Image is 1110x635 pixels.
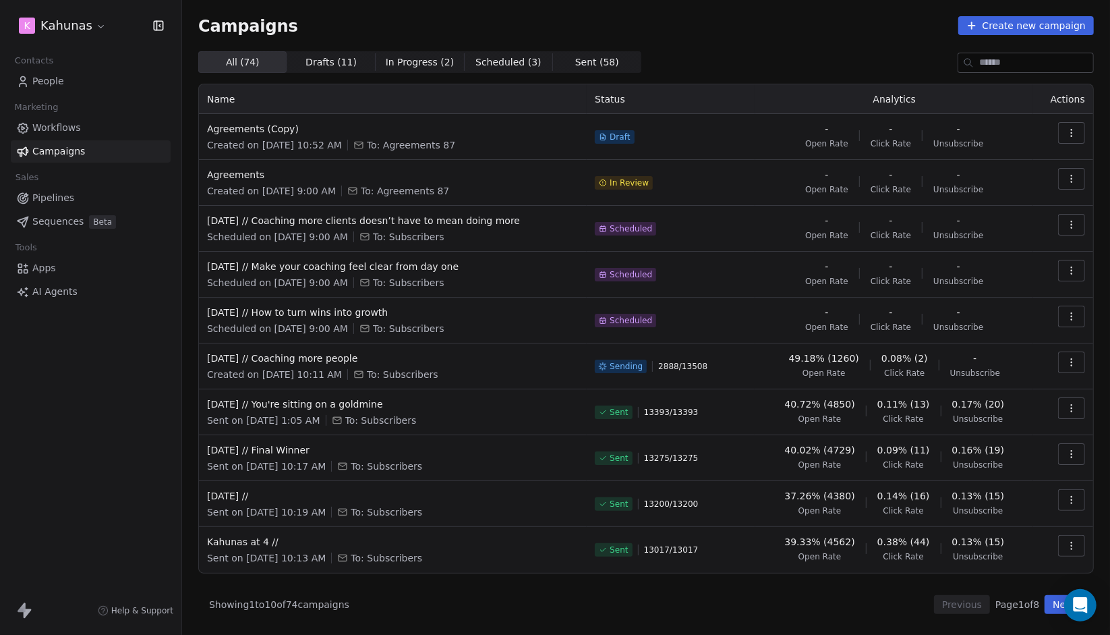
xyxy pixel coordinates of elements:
span: Sent on [DATE] 10:13 AM [207,551,326,565]
span: Open Rate [802,368,846,379]
span: 2888 / 13508 [658,361,707,372]
span: - [957,168,960,182]
span: People [32,74,64,88]
span: Open Rate [805,138,848,149]
button: Previous [934,595,990,614]
a: SequencesBeta [11,211,171,233]
span: 0.11% (13) [877,397,930,411]
span: - [825,122,829,136]
span: Click Rate [884,368,925,379]
button: KKahunas [16,14,109,37]
span: Pipelines [32,191,74,205]
span: 13275 / 13275 [644,453,699,464]
span: Agreements [207,168,579,182]
span: Help & Support [111,605,173,616]
span: Click Rate [883,505,924,516]
span: Open Rate [798,414,842,424]
span: 49.18% (1260) [789,352,859,365]
span: Unsubscribe [953,551,1003,562]
span: To: Subscribers [345,414,417,427]
span: Sent [610,545,628,555]
span: To: Agreements 87 [361,184,449,198]
span: To: Agreements 87 [367,138,455,152]
span: Click Rate [871,322,911,333]
span: Scheduled [610,269,652,280]
span: Beta [89,215,116,229]
span: To: Subscribers [351,460,422,473]
span: Sent [610,453,628,464]
span: Unsubscribe [933,184,983,195]
span: [DATE] // Coaching more people [207,352,579,365]
span: [DATE] // Final Winner [207,443,579,457]
span: Open Rate [805,276,848,287]
th: Name [199,84,587,114]
span: Unsubscribe [933,276,983,287]
th: Analytics [755,84,1033,114]
span: Click Rate [871,230,911,241]
span: - [957,260,960,273]
span: Tools [9,238,42,258]
span: - [889,214,892,227]
span: Scheduled [610,223,652,234]
span: 0.16% (19) [952,443,1005,457]
a: Help & Support [98,605,173,616]
span: Marketing [9,97,64,117]
span: 13200 / 13200 [644,499,699,509]
span: 0.14% (16) [877,489,930,503]
span: Scheduled on [DATE] 9:00 AM [207,276,348,289]
span: Unsubscribe [933,322,983,333]
span: Open Rate [798,505,842,516]
span: Created on [DATE] 10:52 AM [207,138,342,152]
span: Click Rate [871,276,911,287]
span: Sequences [32,215,84,229]
span: Agreements (Copy) [207,122,579,136]
span: Unsubscribe [953,414,1003,424]
span: Contacts [9,51,59,71]
span: Unsubscribe [933,230,983,241]
span: To: Subscribers [351,551,422,565]
span: - [825,260,829,273]
span: Sending [610,361,643,372]
th: Status [587,84,755,114]
span: - [825,306,829,319]
div: Open Intercom Messenger [1064,589,1097,622]
span: Scheduled ( 3 ) [475,55,542,70]
a: Campaigns [11,140,171,163]
a: AI Agents [11,281,171,303]
span: - [825,214,829,227]
button: Create new campaign [958,16,1094,35]
span: Open Rate [798,460,842,470]
span: AI Agents [32,285,78,299]
span: Page 1 of 8 [995,598,1039,611]
span: Click Rate [883,460,924,470]
th: Actions [1033,84,1093,114]
span: Open Rate [805,322,848,333]
span: Scheduled on [DATE] 9:00 AM [207,230,348,244]
span: Campaigns [32,144,85,159]
span: 0.38% (44) [877,535,930,549]
span: Unsubscribe [950,368,1000,379]
span: To: Subscribers [373,230,444,244]
span: Open Rate [798,551,842,562]
span: To: Subscribers [367,368,438,381]
span: - [889,260,892,273]
span: 0.13% (15) [952,489,1005,503]
span: Created on [DATE] 9:00 AM [207,184,336,198]
span: Draft [610,132,630,142]
span: 0.09% (11) [877,443,930,457]
span: Click Rate [883,414,924,424]
span: - [889,306,892,319]
span: [DATE] // Coaching more clients doesn’t have to mean doing more [207,214,579,227]
span: 0.17% (20) [952,397,1005,411]
a: Workflows [11,117,171,139]
span: - [957,214,960,227]
span: In Review [610,177,649,188]
span: Workflows [32,121,81,135]
span: In Progress ( 2 ) [386,55,455,70]
a: Pipelines [11,187,171,209]
span: Sent ( 58 ) [575,55,619,70]
span: Click Rate [871,138,911,149]
span: - [889,168,892,182]
span: Unsubscribe [933,138,983,149]
span: Created on [DATE] 10:11 AM [207,368,342,381]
